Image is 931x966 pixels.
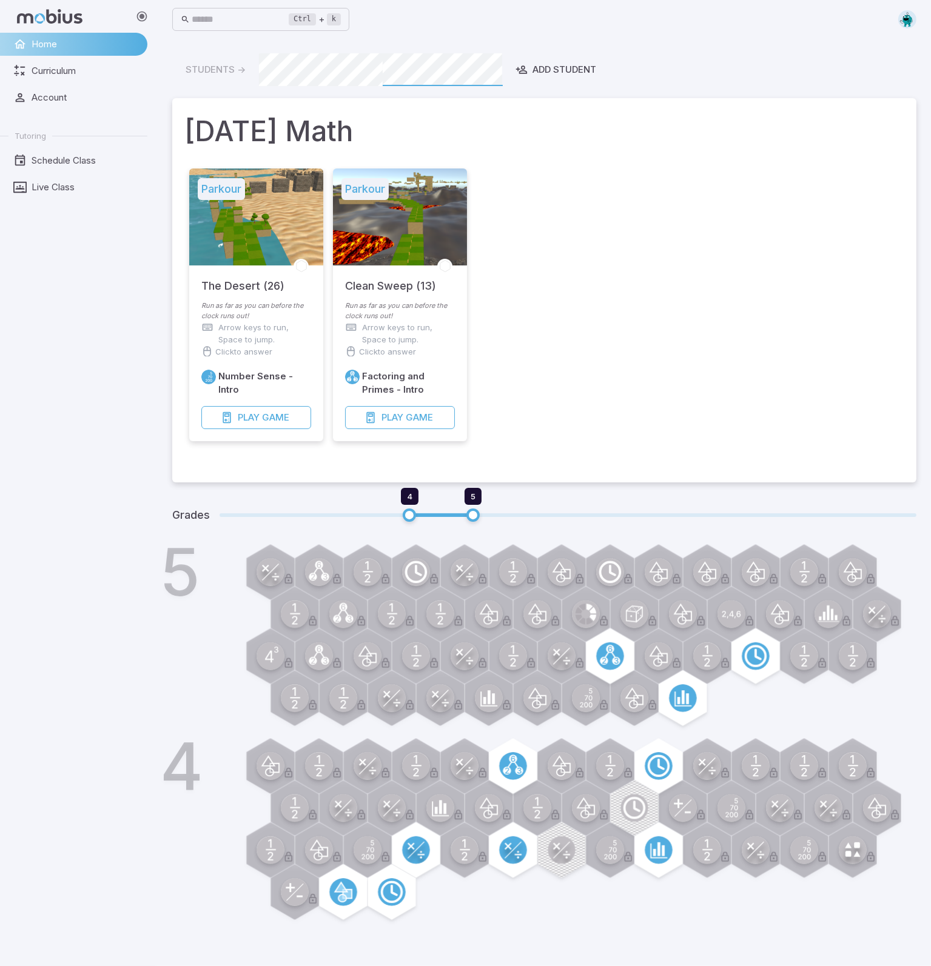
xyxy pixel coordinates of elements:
[201,301,311,321] p: Run as far as you can before the clock runs out!
[262,411,289,424] span: Game
[362,321,455,345] p: Arrow keys to run, Space to jump.
[32,64,139,78] span: Curriculum
[516,63,596,76] div: Add Student
[201,265,284,295] h5: The Desert (26)
[238,411,260,424] span: Play
[161,539,201,605] h1: 5
[15,130,46,141] span: Tutoring
[32,38,139,51] span: Home
[327,13,341,25] kbd: k
[345,265,436,295] h5: Clean Sweep (13)
[184,110,904,152] h1: [DATE] Math
[32,154,139,167] span: Schedule Class
[341,178,389,200] h5: Parkour
[362,370,455,396] h6: Factoring and Primes - Intro
[201,406,311,429] button: PlayGame
[345,301,455,321] p: Run as far as you can before the clock runs out!
[32,181,139,194] span: Live Class
[218,321,311,345] p: Arrow keys to run, Space to jump.
[345,370,360,384] a: Factors/Primes
[345,406,455,429] button: PlayGame
[406,411,433,424] span: Game
[471,491,476,501] span: 5
[381,411,403,424] span: Play
[201,370,216,384] a: Place Value
[407,491,412,501] span: 4
[289,12,341,27] div: +
[215,345,311,370] p: Click to answer questions.
[289,13,316,25] kbd: Ctrl
[160,733,203,799] h1: 4
[218,370,311,396] h6: Number Sense - Intro
[198,178,245,200] h5: Parkour
[898,10,916,28] img: octagon.svg
[359,345,455,370] p: Click to answer questions.
[172,507,210,524] h5: Grades
[32,91,139,104] span: Account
